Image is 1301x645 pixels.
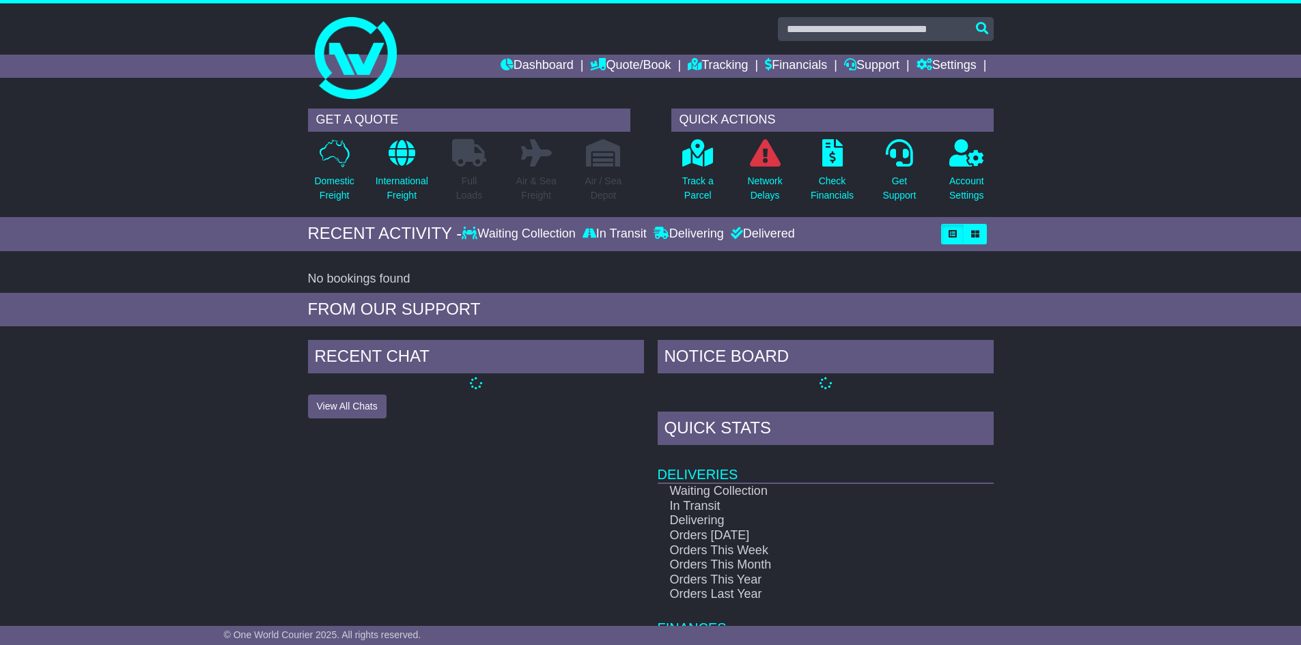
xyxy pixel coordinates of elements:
[727,227,795,242] div: Delivered
[882,139,917,210] a: GetSupport
[308,395,387,418] button: View All Chats
[313,139,354,210] a: DomesticFreight
[501,55,574,78] a: Dashboard
[658,412,994,448] div: Quick Stats
[949,139,985,210] a: AccountSettings
[682,174,714,203] p: Track a Parcel
[658,573,945,588] td: Orders This Year
[308,272,994,287] div: No bookings found
[658,448,994,483] td: Deliveries
[671,109,994,132] div: QUICK ACTIONS
[308,109,630,132] div: GET A QUOTE
[375,139,429,210] a: InternationalFreight
[308,300,994,319] div: FROM OUR SUPPORT
[224,629,421,640] span: © One World Courier 2025. All rights reserved.
[811,174,854,203] p: Check Financials
[658,340,994,377] div: NOTICE BOARD
[882,174,916,203] p: Get Support
[650,227,727,242] div: Delivering
[308,340,644,377] div: RECENT CHAT
[462,227,578,242] div: Waiting Collection
[376,174,428,203] p: International Freight
[579,227,650,242] div: In Transit
[658,499,945,514] td: In Transit
[658,513,945,528] td: Delivering
[516,174,557,203] p: Air & Sea Freight
[658,602,994,637] td: Finances
[765,55,827,78] a: Financials
[949,174,984,203] p: Account Settings
[844,55,899,78] a: Support
[747,174,782,203] p: Network Delays
[746,139,783,210] a: NetworkDelays
[682,139,714,210] a: Track aParcel
[810,139,854,210] a: CheckFinancials
[585,174,622,203] p: Air / Sea Depot
[658,558,945,573] td: Orders This Month
[658,483,945,499] td: Waiting Collection
[590,55,671,78] a: Quote/Book
[658,528,945,543] td: Orders [DATE]
[658,587,945,602] td: Orders Last Year
[308,224,462,244] div: RECENT ACTIVITY -
[688,55,748,78] a: Tracking
[314,174,354,203] p: Domestic Freight
[917,55,977,78] a: Settings
[452,174,486,203] p: Full Loads
[658,543,945,558] td: Orders This Week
